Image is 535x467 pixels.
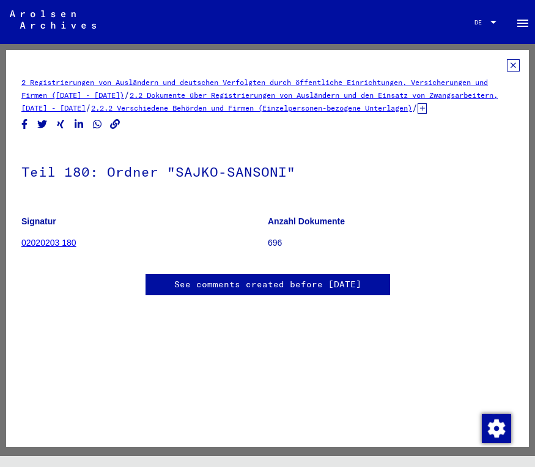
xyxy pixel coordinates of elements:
button: Share on WhatsApp [91,117,104,132]
a: 02020203 180 [21,238,76,248]
img: Arolsen_neg.svg [10,10,96,29]
p: 696 [268,237,514,249]
button: Toggle sidenav [511,10,535,34]
button: Share on Facebook [18,117,31,132]
a: 2.2.2 Verschiedene Behörden und Firmen (Einzelpersonen-bezogene Unterlagen) [91,103,412,112]
h1: Teil 180: Ordner "SAJKO-SANSONI" [21,144,514,197]
a: 2.2 Dokumente über Registrierungen von Ausländern und den Einsatz von Zwangsarbeitern, [DATE] - [... [21,90,498,112]
button: Share on Twitter [36,117,49,132]
span: / [412,102,418,113]
a: See comments created before [DATE] [174,278,361,291]
mat-icon: Side nav toggle icon [515,16,530,31]
button: Copy link [109,117,122,132]
button: Share on LinkedIn [73,117,86,132]
img: Zustimmung ändern [482,414,511,443]
b: Signatur [21,216,56,226]
a: 2 Registrierungen von Ausländern und deutschen Verfolgten durch öffentliche Einrichtungen, Versic... [21,78,488,100]
span: DE [474,19,488,26]
button: Share on Xing [54,117,67,132]
b: Anzahl Dokumente [268,216,345,226]
span: / [86,102,91,113]
span: / [124,89,130,100]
